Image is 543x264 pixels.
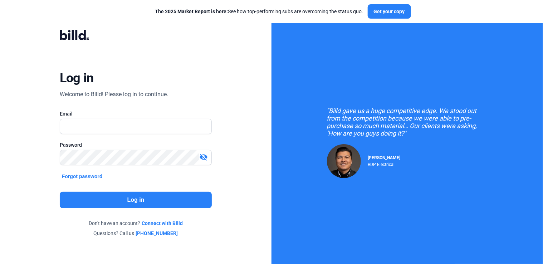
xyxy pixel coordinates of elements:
button: Forgot password [60,172,105,180]
div: "Billd gave us a huge competitive edge. We stood out from the competition because we were able to... [327,107,488,137]
a: [PHONE_NUMBER] [136,230,178,237]
div: Don't have an account? [60,220,212,227]
img: Raul Pacheco [327,144,361,178]
div: Questions? Call us [60,230,212,237]
button: Get your copy [368,4,411,19]
div: Email [60,110,212,117]
div: Log in [60,70,94,86]
mat-icon: visibility_off [199,153,208,161]
div: Welcome to Billd! Please log in to continue. [60,90,168,99]
button: Log in [60,192,212,208]
span: [PERSON_NAME] [368,155,401,160]
a: Connect with Billd [142,220,183,227]
div: RDP Electrical [368,160,401,167]
span: The 2025 Market Report is here: [155,9,228,14]
div: See how top-performing subs are overcoming the status quo. [155,8,363,15]
div: Password [60,141,212,148]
